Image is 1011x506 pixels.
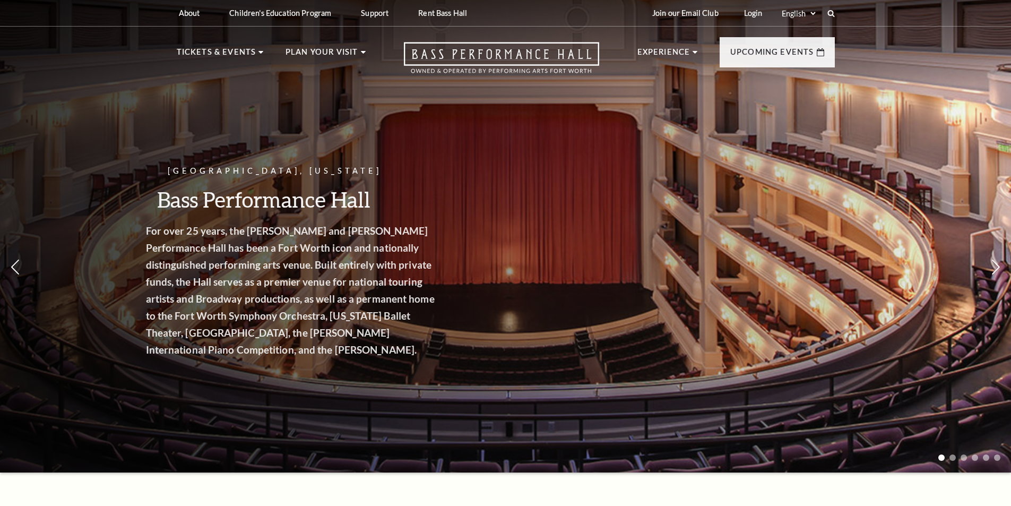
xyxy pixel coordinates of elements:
[361,8,388,18] p: Support
[177,46,256,65] p: Tickets & Events
[418,8,467,18] p: Rent Bass Hall
[286,46,358,65] p: Plan Your Visit
[172,225,461,356] strong: For over 25 years, the [PERSON_NAME] and [PERSON_NAME] Performance Hall has been a Fort Worth ico...
[229,8,331,18] p: Children's Education Program
[172,186,464,213] h3: Bass Performance Hall
[172,165,464,178] p: [GEOGRAPHIC_DATA], [US_STATE]
[780,8,817,19] select: Select:
[730,46,814,65] p: Upcoming Events
[179,8,200,18] p: About
[637,46,690,65] p: Experience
